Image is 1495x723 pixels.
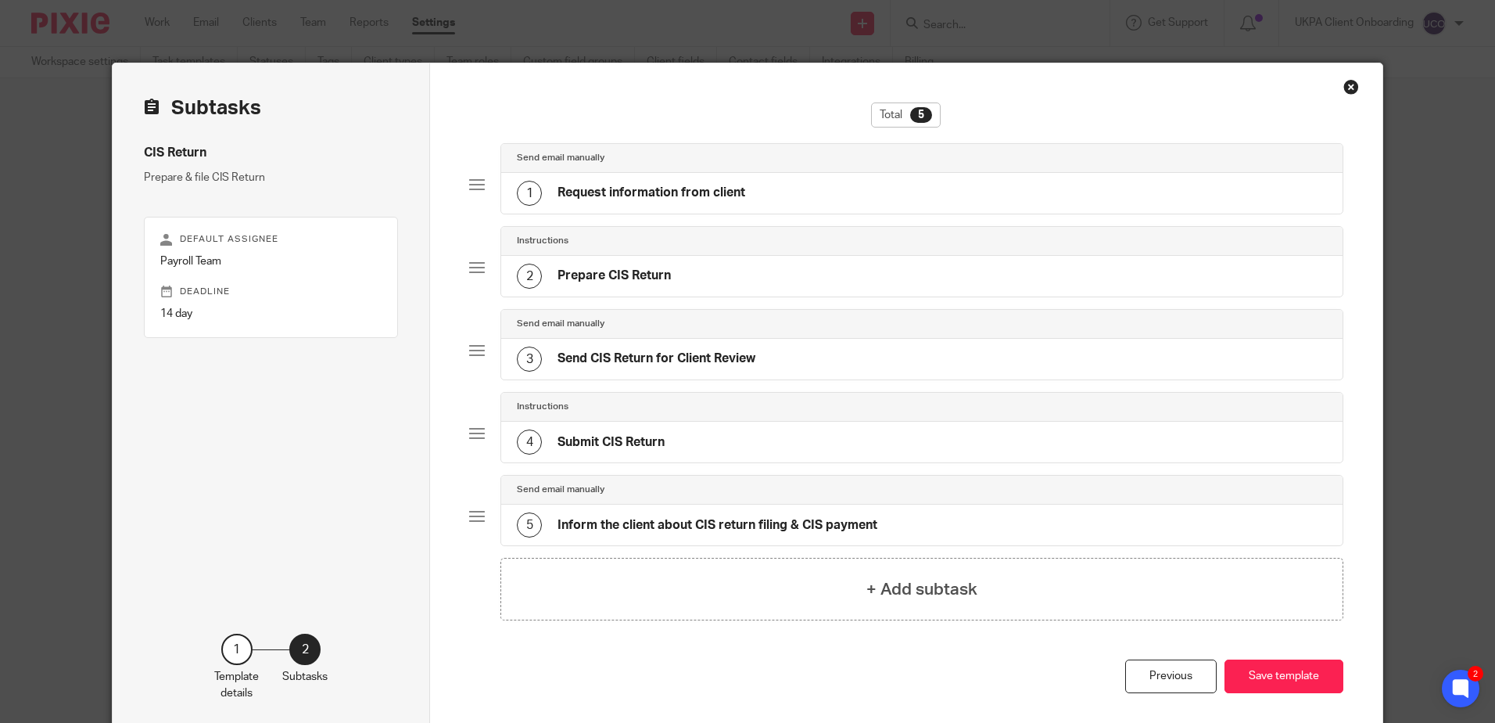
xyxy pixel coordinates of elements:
[144,145,398,161] h4: CIS Return
[282,669,328,685] p: Subtasks
[144,95,261,121] h2: Subtasks
[557,185,745,201] h4: Request information from client
[517,264,542,289] div: 2
[160,254,382,269] p: Payroll Team
[517,484,604,496] h4: Send email manually
[517,513,542,538] div: 5
[1125,660,1217,693] div: Previous
[517,152,604,164] h4: Send email manually
[1468,666,1483,682] div: 2
[289,634,321,665] div: 2
[866,577,977,602] h4: + Add subtask
[557,268,671,284] h4: Prepare CIS Return
[517,401,568,413] h4: Instructions
[910,107,932,123] div: 5
[221,634,253,665] div: 1
[517,235,568,247] h4: Instructions
[871,103,941,128] div: Total
[144,170,398,185] p: Prepare & file CIS Return
[214,669,259,701] p: Template details
[1224,660,1343,693] button: Save template
[557,351,755,367] h4: Send CIS Return for Client Review
[1343,79,1359,95] div: Close this dialog window
[517,430,542,455] div: 4
[557,434,665,451] h4: Submit CIS Return
[517,181,542,206] div: 1
[160,306,382,322] p: 14 day
[160,233,382,246] p: Default assignee
[160,286,382,298] p: Deadline
[517,347,542,372] div: 3
[517,318,604,330] h4: Send email manually
[557,517,877,534] h4: Inform the client about CIS return filing & CIS payment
